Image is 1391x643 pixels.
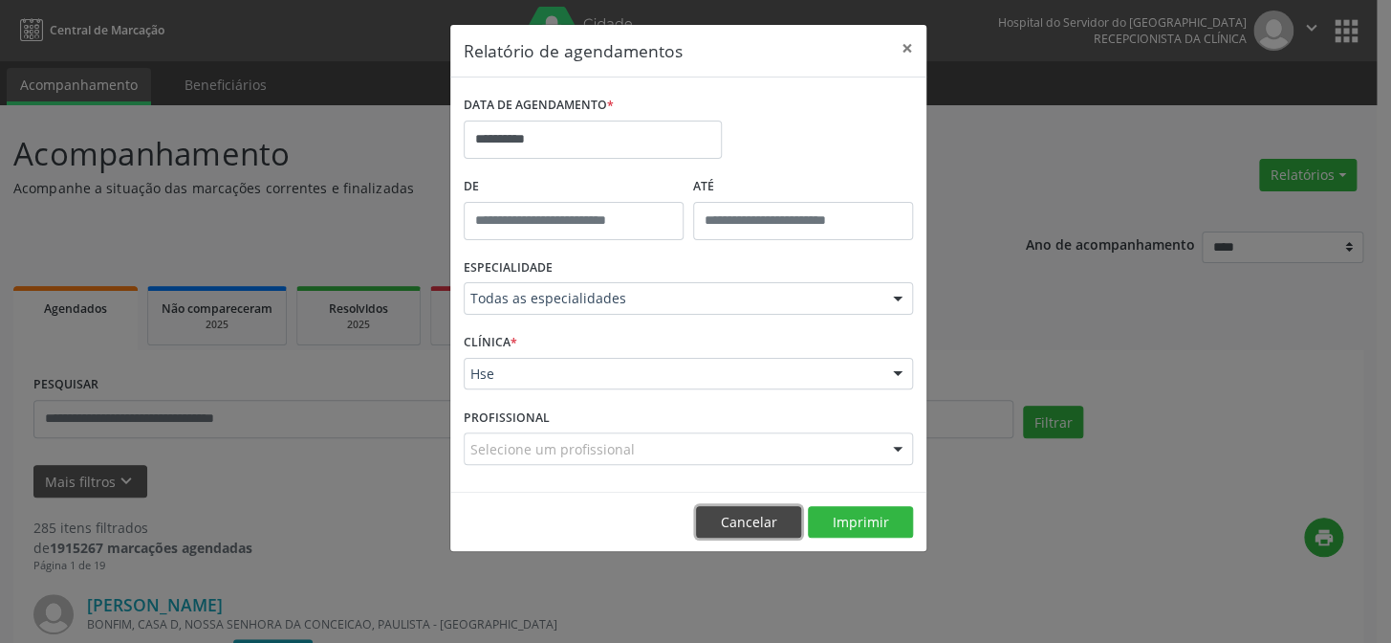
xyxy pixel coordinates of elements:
button: Cancelar [696,506,801,539]
label: PROFISSIONAL [464,403,550,432]
label: ATÉ [693,172,913,202]
h5: Relatório de agendamentos [464,38,683,63]
label: CLÍNICA [464,328,517,358]
span: Selecione um profissional [470,439,635,459]
label: DATA DE AGENDAMENTO [464,91,614,121]
label: ESPECIALIDADE [464,254,553,283]
label: De [464,172,684,202]
button: Imprimir [808,506,913,539]
button: Close [888,25,926,72]
span: Todas as especialidades [470,289,874,308]
span: Hse [470,365,874,384]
